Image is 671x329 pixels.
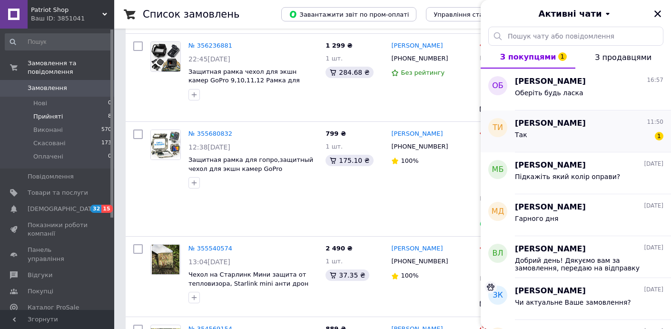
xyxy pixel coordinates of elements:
img: Фото товару [151,130,180,160]
span: ЗК [493,290,503,301]
span: [DATE] [644,160,663,168]
button: ОБ[PERSON_NAME]16:57Оберіть будь ласка [481,69,671,110]
a: Фото товару [150,41,181,72]
span: Patriot Shop [31,6,102,14]
button: Управління статусами [426,7,514,21]
span: 8 [108,112,111,121]
button: Завантажити звіт по пром-оплаті [281,7,416,21]
span: З покупцями [500,52,556,61]
a: № 356236881 [188,42,232,49]
span: 570 [101,126,111,134]
div: 175.10 ₴ [326,155,373,166]
span: Підкажіть який колір оправи? [515,173,620,180]
span: 13:04[DATE] [188,258,230,266]
span: Управління статусами [434,11,506,18]
span: Активні чати [538,8,602,20]
span: Замовлення [28,84,67,92]
div: 37.35 ₴ [326,269,369,281]
span: Покупці [28,287,53,296]
button: З продавцями [575,46,671,69]
span: Чи актуальне Ваше замовлення? [515,299,631,306]
a: [PERSON_NAME] [391,41,443,50]
span: [PERSON_NAME] [515,76,586,87]
span: 1 299 ₴ [326,42,352,49]
span: 1 [655,132,663,140]
a: Фото товару [150,130,181,160]
span: [DATE] [644,286,663,294]
span: Нові [33,99,47,108]
span: Показники роботи компанії [28,221,88,238]
span: [PERSON_NAME] [515,244,586,255]
span: Оплачені [33,152,63,161]
span: [PERSON_NAME] [515,202,586,213]
span: ОБ [492,80,503,91]
span: 1 шт. [326,258,343,265]
a: № 355680832 [188,130,232,137]
span: [DATE] [644,244,663,252]
button: З покупцями1 [481,46,575,69]
span: Гарного дня [515,215,558,222]
a: № 355540574 [188,245,232,252]
span: ТИ [493,122,503,133]
span: 173 [101,139,111,148]
span: 799 ₴ [326,130,346,137]
span: 1 шт. [326,55,343,62]
span: Скасовані [33,139,66,148]
img: Фото товару [152,245,179,274]
h1: Список замовлень [143,9,239,20]
span: 16:57 [647,76,663,84]
span: 22:45[DATE] [188,55,230,63]
a: Защитная рамка для гопро,защитный чехол для экшн камер GoPro 9/10/11/12 [188,156,313,181]
button: ВЛ[PERSON_NAME][DATE]Добрий день! Дякуємо вам за замовлення, передаю на відправку [481,236,671,278]
button: МБ[PERSON_NAME][DATE]Підкажіть який колір оправи? [481,152,671,194]
div: [PHONE_NUMBER] [389,255,450,268]
span: Повідомлення [28,172,74,181]
span: Без рейтингу [401,69,444,76]
div: Ваш ID: 3851041 [31,14,114,23]
a: Защитная рамка чехол для экшн камер GoPro 9,10,11,12 Рамка для гоупро [188,68,300,93]
span: 11:50 [647,118,663,126]
a: Чехол на Старлинк Мини защита от тепловизора, Starlink mini aнти дрон [188,271,308,287]
span: З продавцями [595,53,651,62]
span: Товари та послуги [28,189,88,197]
span: Добрий день! Дякуємо вам за замовлення, передаю на відправку [515,257,650,272]
span: Каталог ProSale [28,303,79,312]
span: Панель управління [28,246,88,263]
span: 1 шт. [326,143,343,150]
button: ТИ[PERSON_NAME]11:50Так1 [481,110,671,152]
span: Так [515,131,527,139]
input: Пошук чату або повідомлення [488,27,663,46]
span: Оберіть будь ласка [515,89,583,97]
span: МБ [492,164,504,175]
span: Завантажити звіт по пром-оплаті [289,10,409,19]
a: [PERSON_NAME] [391,244,443,253]
div: 284.68 ₴ [326,67,373,78]
span: 32 [90,205,101,213]
span: 1 [558,52,567,61]
span: [DATE] [644,202,663,210]
div: [PHONE_NUMBER] [389,52,450,65]
span: МД [492,206,504,217]
span: 2 490 ₴ [326,245,352,252]
span: 12:38[DATE] [188,143,230,151]
span: [PERSON_NAME] [515,160,586,171]
span: Відгуки [28,271,52,279]
span: Прийняті [33,112,63,121]
button: Закрити [652,8,663,20]
span: [DEMOGRAPHIC_DATA] [28,205,98,213]
span: 100% [401,157,418,164]
span: 0 [108,99,111,108]
img: Фото товару [151,42,180,71]
div: [PHONE_NUMBER] [389,140,450,153]
button: МД[PERSON_NAME][DATE]Гарного дня [481,194,671,236]
span: [PERSON_NAME] [515,118,586,129]
span: Замовлення та повідомлення [28,59,114,76]
span: 0 [108,152,111,161]
span: [PERSON_NAME] [515,286,586,297]
a: [PERSON_NAME] [391,130,443,139]
span: ВЛ [492,248,503,259]
span: Виконані [33,126,63,134]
